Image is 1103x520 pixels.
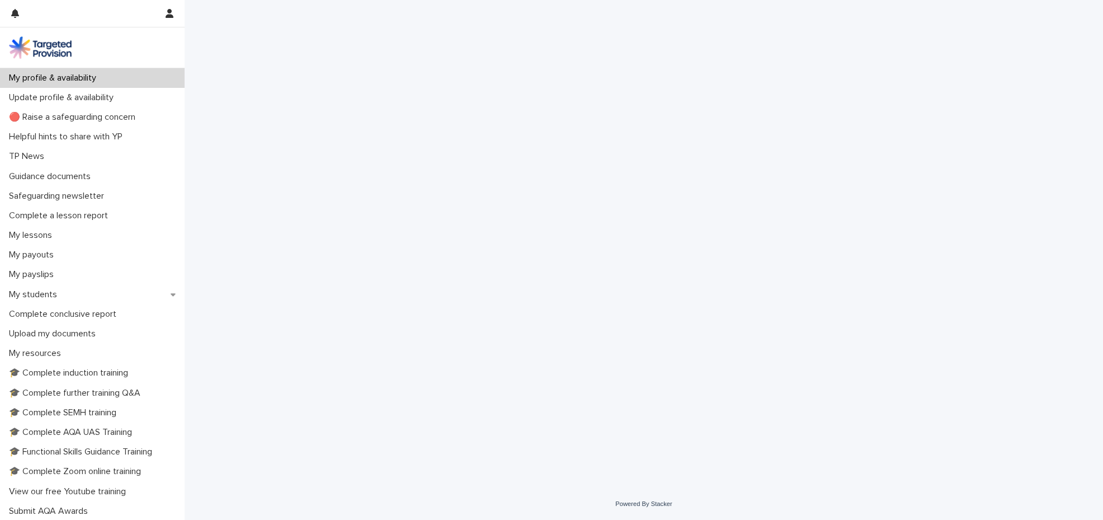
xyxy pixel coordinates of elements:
[4,388,149,399] p: 🎓 Complete further training Q&A
[4,368,137,378] p: 🎓 Complete induction training
[4,230,61,241] p: My lessons
[4,92,122,103] p: Update profile & availability
[4,250,63,260] p: My payouts
[9,36,72,59] img: M5nRWzHhSzIhMunXDL62
[4,486,135,497] p: View our free Youtube training
[4,407,125,418] p: 🎓 Complete SEMH training
[4,329,105,339] p: Upload my documents
[4,269,63,280] p: My payslips
[4,112,144,123] p: 🔴 Raise a safeguarding concern
[4,171,100,182] p: Guidance documents
[4,309,125,320] p: Complete conclusive report
[4,289,66,300] p: My students
[615,500,672,507] a: Powered By Stacker
[4,466,150,477] p: 🎓 Complete Zoom online training
[4,348,70,359] p: My resources
[4,506,97,517] p: Submit AQA Awards
[4,73,105,83] p: My profile & availability
[4,427,141,438] p: 🎓 Complete AQA UAS Training
[4,210,117,221] p: Complete a lesson report
[4,151,53,162] p: TP News
[4,191,113,202] p: Safeguarding newsletter
[4,132,131,142] p: Helpful hints to share with YP
[4,447,161,457] p: 🎓 Functional Skills Guidance Training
